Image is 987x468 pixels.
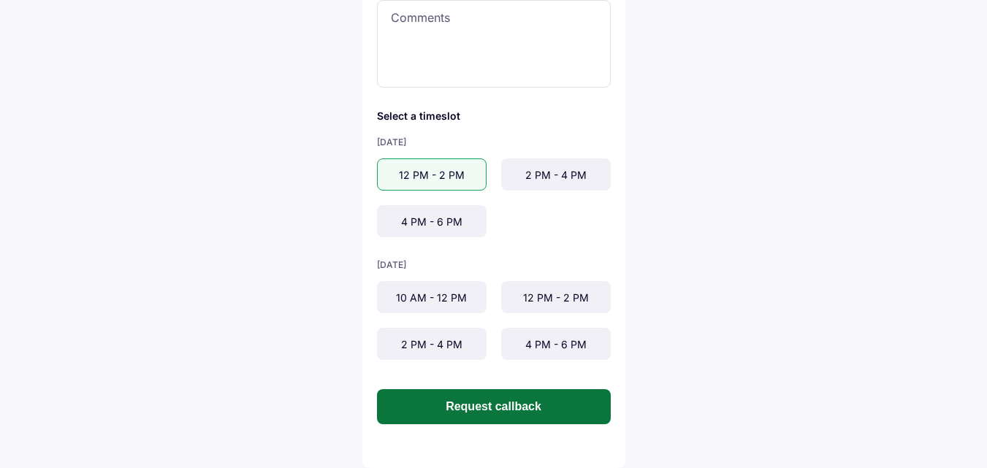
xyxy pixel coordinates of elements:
[377,281,487,313] div: 10 AM - 12 PM
[501,158,611,191] div: 2 PM - 4 PM
[377,158,487,191] div: 12 PM - 2 PM
[377,137,611,147] div: [DATE]
[377,328,487,360] div: 2 PM - 4 PM
[501,328,611,360] div: 4 PM - 6 PM
[377,389,611,424] button: Request callback
[377,110,611,122] div: Select a timeslot
[501,281,611,313] div: 12 PM - 2 PM
[377,205,487,237] div: 4 PM - 6 PM
[377,259,611,270] div: [DATE]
